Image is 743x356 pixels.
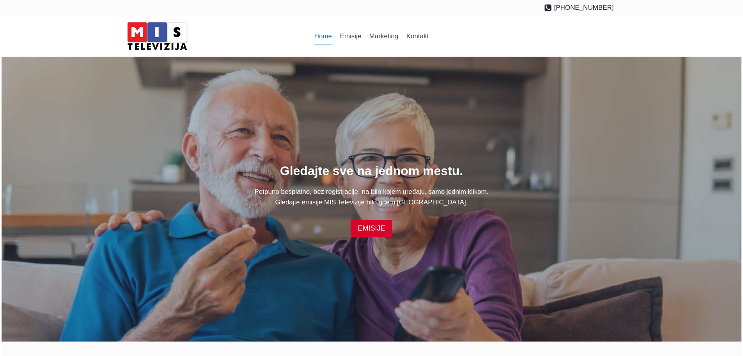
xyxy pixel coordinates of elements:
[351,220,392,237] a: EMISIJE
[310,27,336,46] a: Home
[336,27,365,46] a: Emisije
[544,2,614,13] a: [PHONE_NUMBER]
[129,186,614,208] p: Potpuno besplatno, bez registracije, na bilo kojem uređaju, samo jednim klikom. Gledajte emisije ...
[402,27,433,46] a: Kontakt
[129,161,614,180] h1: Gledajte sve na jednom mestu.
[310,27,433,46] nav: Primary
[124,20,190,53] img: MIS Television
[554,2,614,13] span: [PHONE_NUMBER]
[365,27,402,46] a: Marketing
